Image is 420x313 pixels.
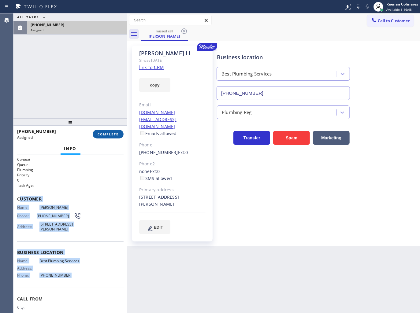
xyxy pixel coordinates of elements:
span: Phone: [17,214,37,218]
div: [PERSON_NAME] Li [139,50,206,57]
h1: Context [17,157,124,162]
span: [STREET_ADDRESS][PERSON_NAME] [39,222,81,231]
span: EDIT [154,225,163,230]
span: Info [64,146,77,151]
span: Phone: [17,273,39,278]
div: Business location [217,53,350,61]
div: Reenan Colinares [386,2,418,7]
span: Best Plumbing Services [39,259,81,263]
button: Spam [273,131,310,145]
span: [PHONE_NUMBER] [17,128,56,134]
span: Address: [17,224,39,229]
input: SMS allowed [140,176,144,180]
div: Since: [DATE] [139,57,206,64]
span: Customer [17,196,124,202]
div: [STREET_ADDRESS][PERSON_NAME] [139,194,206,208]
button: Marketing [313,131,350,145]
span: Assigned [17,135,33,140]
span: Ext: 0 [150,168,160,174]
h2: Task Age: [17,183,124,188]
span: Call From [17,296,124,302]
a: [DOMAIN_NAME][EMAIL_ADDRESS][DOMAIN_NAME] [139,109,177,129]
span: Available | 16:48 [386,7,412,12]
span: [PHONE_NUMBER] [39,273,81,278]
span: Name: [17,205,39,210]
label: Emails allowed [139,131,177,136]
label: SMS allowed [139,175,172,181]
div: Daniel Li [141,27,188,40]
button: Call to Customer [367,15,414,27]
span: COMPLETE [98,132,119,136]
span: Name: [17,259,39,263]
input: Emails allowed [140,131,144,135]
div: Plumbing Reg [222,109,251,116]
span: [PERSON_NAME] [39,205,81,210]
span: Call to Customer [378,18,410,24]
h2: Priority: [17,172,124,178]
div: Phone2 [139,160,206,168]
div: [PERSON_NAME] [141,33,188,39]
a: link to CRM [139,64,164,70]
div: Phone [139,142,206,149]
button: EDIT [139,220,170,234]
span: Assigned [31,28,43,32]
div: Email [139,101,206,109]
button: copy [139,78,170,92]
a: [PHONE_NUMBER] [139,149,178,155]
div: none [139,168,206,182]
span: Ext: 0 [178,149,188,155]
div: missed call [141,29,188,33]
span: [PHONE_NUMBER] [37,214,74,218]
input: Phone Number [217,86,350,100]
span: ALL TASKS [17,15,39,19]
p: 0 [17,178,124,183]
p: Plumbing [17,167,124,172]
button: Transfer [233,131,270,145]
span: [PHONE_NUMBER] [31,22,64,28]
div: Best Plumbing Services [221,71,272,78]
h2: Queue: [17,162,124,167]
button: ALL TASKS [13,13,51,21]
span: Address: [17,266,39,271]
div: Primary address [139,186,206,193]
button: Mute [363,2,372,11]
span: City: [17,305,39,310]
span: Business location [17,249,124,255]
button: Info [61,143,80,155]
button: COMPLETE [93,130,124,138]
input: Search [129,15,211,25]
